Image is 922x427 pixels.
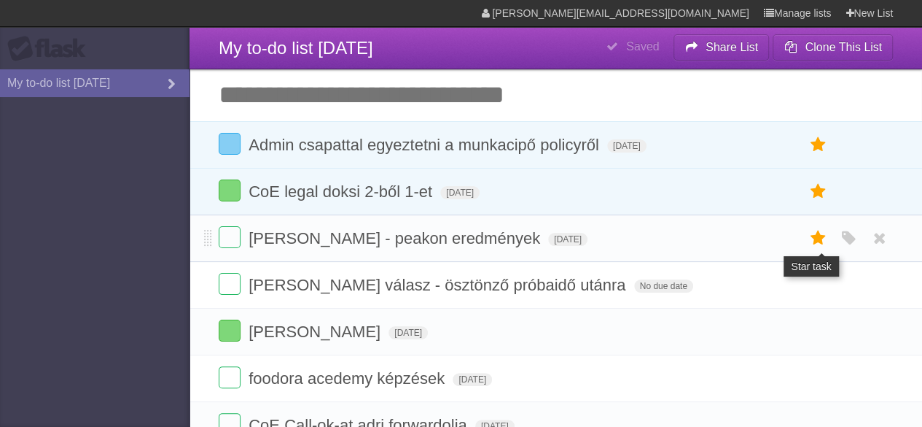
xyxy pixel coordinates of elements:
label: Star task [804,133,832,157]
span: [DATE] [607,139,646,153]
label: Done [219,320,241,342]
span: [DATE] [440,186,480,199]
label: Done [219,273,241,295]
span: No due date [634,280,693,293]
label: Done [219,180,241,201]
span: Admin csapattal egyeztetni a munkacipő policyről [249,136,603,154]
span: [PERSON_NAME] - peakon eredmények [249,229,544,247]
label: Done [219,226,241,248]
b: Clone This List [805,41,882,53]
b: Saved [626,40,659,53]
label: Star task [804,226,832,250]
span: [PERSON_NAME] válasz - ösztönző próbaidő utánra [249,276,629,294]
div: Flask [7,36,95,62]
span: My to-do list [DATE] [219,38,373,58]
label: Done [219,366,241,388]
label: Star task [804,180,832,204]
button: Share List [673,34,770,61]
span: foodora acedemy képzések [249,369,448,388]
span: [DATE] [548,233,587,246]
span: [DATE] [388,326,428,339]
span: [DATE] [453,373,492,386]
span: CoE legal doksi 2-ből 1-et [249,182,436,201]
button: Clone This List [773,34,893,61]
span: [PERSON_NAME] [249,323,384,341]
label: Done [219,133,241,155]
b: Share List [706,41,758,53]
